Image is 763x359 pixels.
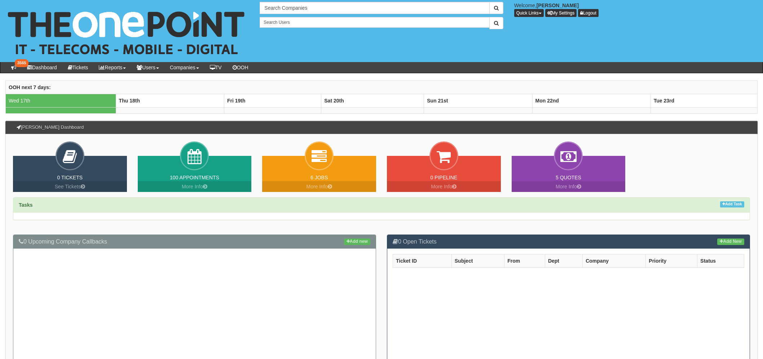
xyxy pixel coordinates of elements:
[262,181,376,192] a: More Info
[93,62,131,73] a: Reports
[697,254,744,268] th: Status
[509,2,763,17] div: Welcome,
[19,238,370,245] h3: 0 Upcoming Company Callbacks
[393,254,452,268] th: Ticket ID
[532,94,650,108] th: Mon 22nd
[15,59,28,67] span: 3565
[321,94,424,108] th: Sat 20th
[578,9,599,17] a: Logout
[512,181,626,192] a: More Info
[164,62,204,73] a: Companies
[504,254,545,268] th: From
[537,3,579,8] b: [PERSON_NAME]
[545,254,582,268] th: Dept
[62,62,94,73] a: Tickets
[583,254,646,268] th: Company
[131,62,164,73] a: Users
[430,175,457,180] a: 0 Pipeline
[720,201,744,207] a: Add Task
[545,9,577,17] a: My Settings
[424,94,532,108] th: Sun 21st
[260,2,489,14] input: Search Companies
[116,94,224,108] th: Thu 18th
[717,238,744,245] a: Add New
[260,17,489,28] input: Search Users
[204,62,227,73] a: TV
[138,181,252,192] a: More Info
[387,181,501,192] a: More Info
[19,202,33,208] strong: Tasks
[13,121,87,133] h3: [PERSON_NAME] Dashboard
[344,238,370,245] a: Add new
[170,175,219,180] a: 100 Appointments
[393,238,744,245] h3: 0 Open Tickets
[57,175,83,180] a: 0 Tickets
[310,175,328,180] a: 6 Jobs
[514,9,544,17] button: Quick Links
[6,81,758,94] th: OOH next 7 days:
[224,94,321,108] th: Fri 19th
[227,62,254,73] a: OOH
[22,62,62,73] a: Dashboard
[13,181,127,192] a: See Tickets
[556,175,581,180] a: 5 Quotes
[451,254,504,268] th: Subject
[646,254,697,268] th: Priority
[6,94,116,108] td: Wed 17th
[650,94,757,108] th: Tue 23rd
